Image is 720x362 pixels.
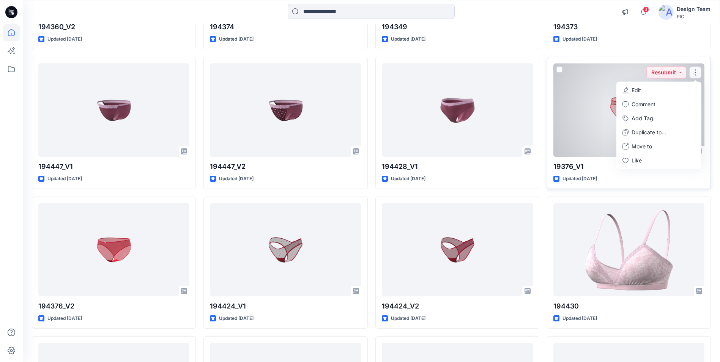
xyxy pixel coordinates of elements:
p: 194430 [553,301,704,312]
p: Updated [DATE] [219,315,254,323]
a: 194447_V2 [210,63,361,156]
div: PIC [677,14,711,19]
a: Edit [618,83,700,97]
p: Comment [632,100,655,108]
p: 194424_V2 [382,301,533,312]
p: 194349 [382,22,533,32]
img: avatar [659,5,674,20]
p: Duplicate to... [632,128,666,136]
a: 194424_V2 [382,203,533,296]
a: 194376_V2 [38,203,189,296]
p: 194424_V1 [210,301,361,312]
p: 19376_V1 [553,161,704,172]
p: Updated [DATE] [562,35,597,43]
p: 194447_V1 [38,161,189,172]
p: Updated [DATE] [391,175,425,183]
p: 194360_V2 [38,22,189,32]
p: Updated [DATE] [219,175,254,183]
p: 194428_V1 [382,161,533,172]
p: 194373 [553,22,704,32]
p: Updated [DATE] [391,35,425,43]
p: Updated [DATE] [219,35,254,43]
p: Edit [632,86,641,94]
p: Updated [DATE] [391,315,425,323]
p: Updated [DATE] [47,35,82,43]
p: Updated [DATE] [562,175,597,183]
button: Add Tag [618,111,700,125]
a: 194430 [553,203,704,296]
p: Like [632,156,642,164]
p: Updated [DATE] [47,175,82,183]
a: 194424_V1 [210,203,361,296]
span: 3 [643,6,649,13]
p: 194447_V2 [210,161,361,172]
p: Updated [DATE] [47,315,82,323]
div: Design Team [677,5,711,14]
p: 194374 [210,22,361,32]
p: 194376_V2 [38,301,189,312]
a: 19376_V1 [553,63,704,156]
p: Move to [632,142,652,150]
p: Updated [DATE] [562,315,597,323]
a: 194428_V1 [382,63,533,156]
a: 194447_V1 [38,63,189,156]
